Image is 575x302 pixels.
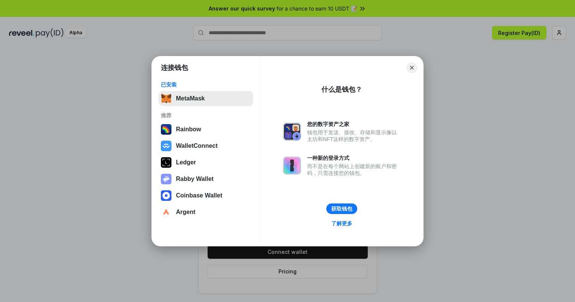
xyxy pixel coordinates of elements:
div: Rainbow [176,126,201,133]
button: 获取钱包 [326,203,357,214]
div: 已安装 [161,81,251,88]
div: WalletConnect [176,143,218,149]
img: svg+xml,%3Csvg%20width%3D%2228%22%20height%3D%2228%22%20viewBox%3D%220%200%2028%2028%22%20fill%3D... [161,190,171,201]
button: Ledger [159,155,253,170]
div: 推荐 [161,112,251,119]
button: WalletConnect [159,138,253,153]
div: Rabby Wallet [176,176,214,182]
img: svg+xml,%3Csvg%20width%3D%2228%22%20height%3D%2228%22%20viewBox%3D%220%200%2028%2028%22%20fill%3D... [161,141,171,151]
button: Rainbow [159,122,253,137]
button: Coinbase Wallet [159,188,253,203]
div: 一种新的登录方式 [307,155,401,161]
div: 而不是在每个网站上创建新的账户和密码，只需连接您的钱包。 [307,163,401,176]
img: svg+xml,%3Csvg%20xmlns%3D%22http%3A%2F%2Fwww.w3.org%2F2000%2Fsvg%22%20fill%3D%22none%22%20viewBox... [161,174,171,184]
div: 您的数字资产之家 [307,121,401,127]
img: svg+xml,%3Csvg%20xmlns%3D%22http%3A%2F%2Fwww.w3.org%2F2000%2Fsvg%22%20fill%3D%22none%22%20viewBox... [283,156,301,175]
img: svg+xml,%3Csvg%20fill%3D%22none%22%20height%3D%2233%22%20viewBox%3D%220%200%2035%2033%22%20width%... [161,93,171,104]
h1: 连接钱包 [161,63,188,72]
div: Argent [176,209,196,215]
button: MetaMask [159,91,253,106]
img: svg+xml,%3Csvg%20width%3D%22120%22%20height%3D%22120%22%20viewBox%3D%220%200%20120%20120%22%20fil... [161,124,171,135]
div: Ledger [176,159,196,166]
div: 了解更多 [331,220,352,227]
div: MetaMask [176,95,205,102]
button: Close [407,62,417,73]
img: svg+xml,%3Csvg%20xmlns%3D%22http%3A%2F%2Fwww.w3.org%2F2000%2Fsvg%22%20width%3D%2228%22%20height%3... [161,157,171,168]
div: 获取钱包 [331,205,352,212]
button: Argent [159,205,253,220]
img: svg+xml,%3Csvg%20xmlns%3D%22http%3A%2F%2Fwww.w3.org%2F2000%2Fsvg%22%20fill%3D%22none%22%20viewBox... [283,123,301,141]
img: svg+xml,%3Csvg%20width%3D%2228%22%20height%3D%2228%22%20viewBox%3D%220%200%2028%2028%22%20fill%3D... [161,207,171,217]
button: Rabby Wallet [159,171,253,187]
div: Coinbase Wallet [176,192,222,199]
a: 了解更多 [327,219,357,228]
div: 钱包用于发送、接收、存储和显示像以太坊和NFT这样的数字资产。 [307,129,401,143]
div: 什么是钱包？ [321,85,362,94]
